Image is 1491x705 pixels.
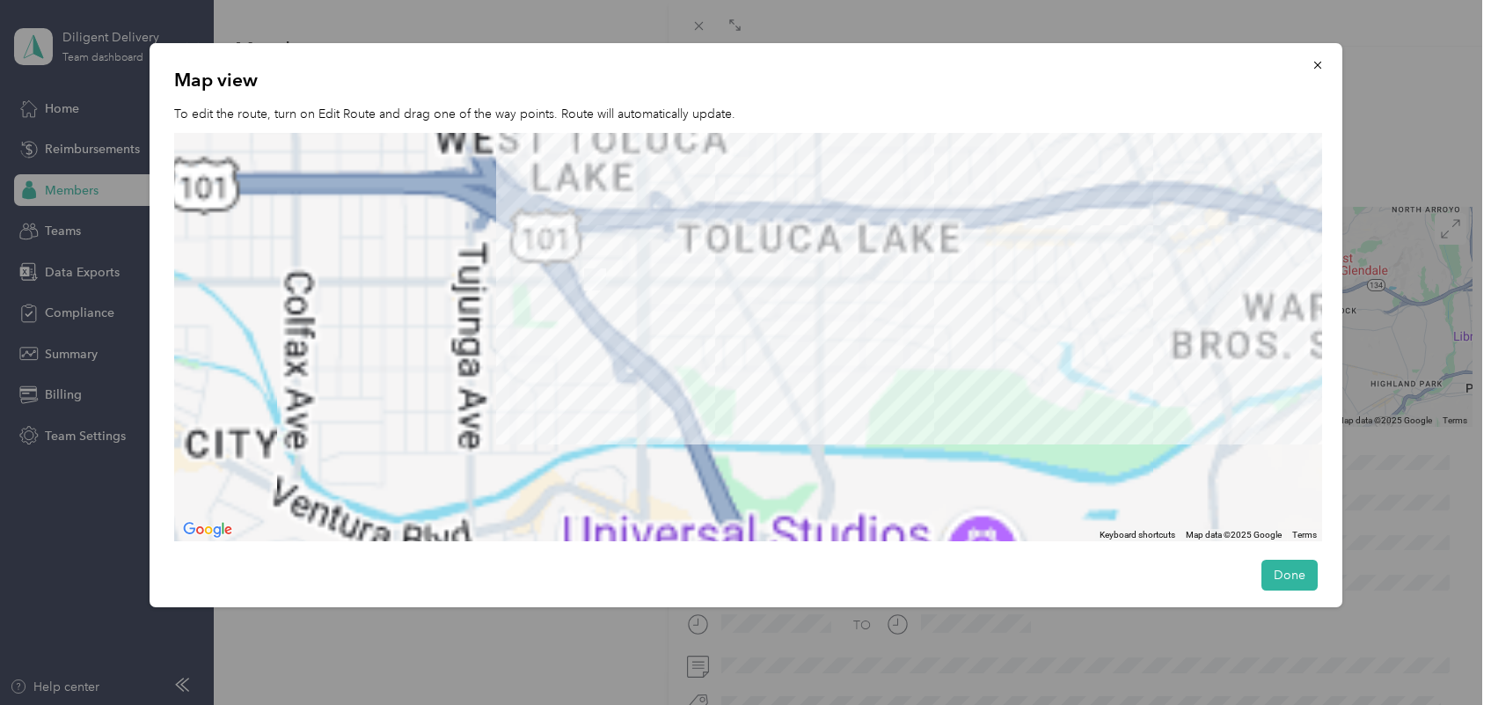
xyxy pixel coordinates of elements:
[179,518,237,541] img: Google
[179,518,237,541] a: Open this area in Google Maps (opens a new window)
[1292,530,1317,540] a: Terms (opens in new tab)
[174,68,1318,92] p: Map view
[1186,530,1282,540] span: Map data ©2025 Google
[174,105,1318,123] p: To edit the route, turn on Edit Route and drag one of the way points. Route will automatically up...
[1392,606,1491,705] iframe: Everlance-gr Chat Button Frame
[1100,529,1175,541] button: Keyboard shortcuts
[1261,560,1318,591] button: Done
